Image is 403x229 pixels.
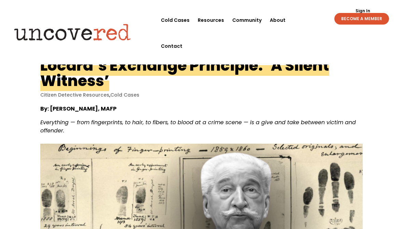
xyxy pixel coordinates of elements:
[110,91,139,98] a: Cold Cases
[232,7,262,33] a: Community
[352,9,374,13] a: Sign In
[9,19,137,45] img: Uncovered logo
[40,118,356,134] span: Everything — from fingerprints, to hair, to fibers, to blood at a crime scene — is a give and tak...
[40,92,363,98] p: ,
[161,33,182,59] a: Contact
[40,105,116,113] strong: By: [PERSON_NAME], MAFP
[161,7,190,33] a: Cold Cases
[198,7,224,33] a: Resources
[40,91,109,98] a: Citizen Detective Resources
[40,55,329,91] h1: Locard’s Exchange Principle: ‘A Silent Witness’
[270,7,286,33] a: About
[334,13,389,25] a: BECOME A MEMBER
